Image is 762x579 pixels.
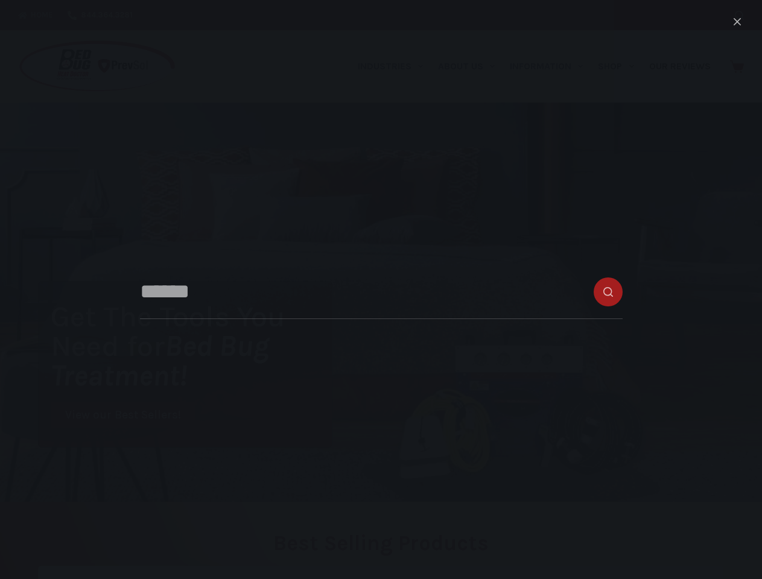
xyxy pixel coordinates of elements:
[735,11,744,20] button: Search
[51,402,195,428] a: View our Best Sellers!
[641,30,718,103] a: Our Reviews
[350,30,718,103] nav: Primary
[51,302,332,390] h1: Get The Tools You Need for
[350,30,430,103] a: Industries
[10,5,46,41] button: Open LiveChat chat widget
[65,410,181,421] span: View our Best Sellers!
[503,30,591,103] a: Information
[430,30,502,103] a: About Us
[51,329,269,393] i: Bed Bug Treatment!
[38,533,724,554] h2: Best Selling Products
[18,40,176,93] img: Prevsol/Bed Bug Heat Doctor
[591,30,641,103] a: Shop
